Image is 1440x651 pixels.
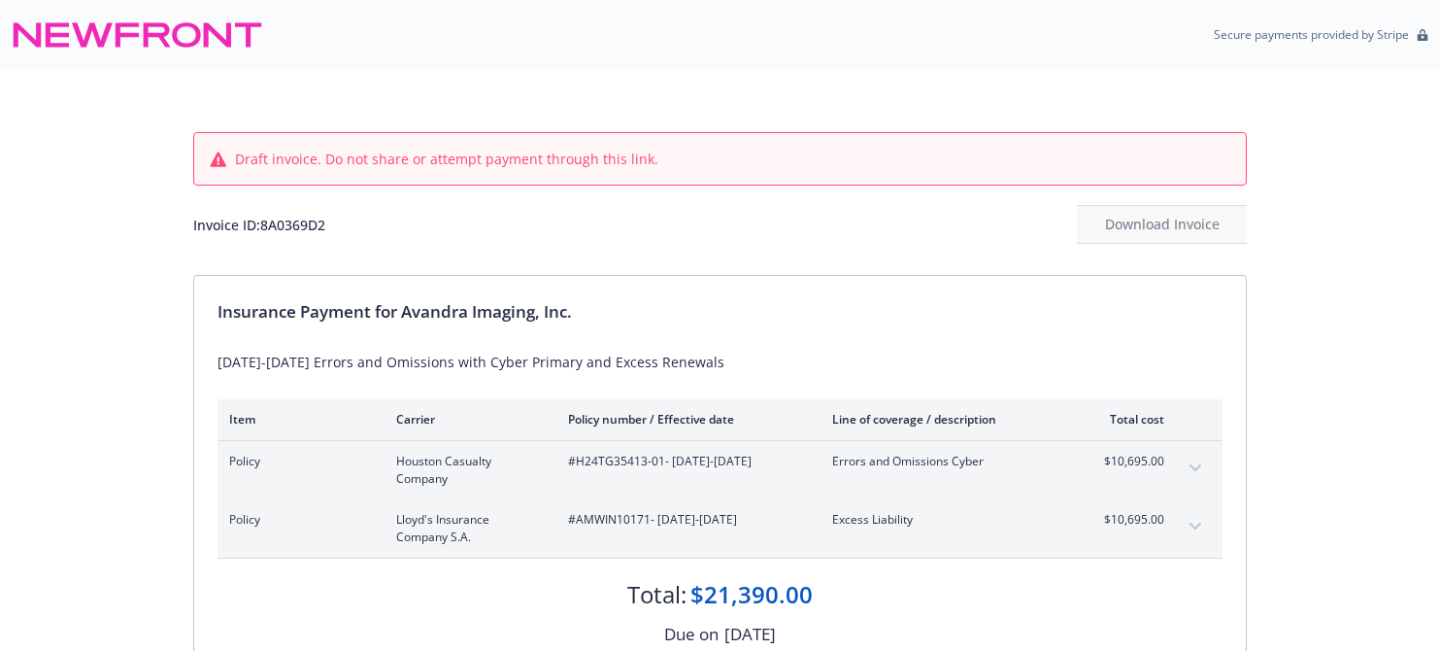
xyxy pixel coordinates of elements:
button: expand content [1180,511,1211,542]
span: Lloyd's Insurance Company S.A. [396,511,537,546]
div: Invoice ID: 8A0369D2 [193,215,325,235]
div: Total: [627,578,687,611]
span: Houston Casualty Company [396,453,537,488]
div: Download Invoice [1077,206,1247,243]
div: PolicyHouston Casualty Company#H24TG35413-01- [DATE]-[DATE]Errors and Omissions Cyber$10,695.00ex... [218,441,1222,499]
div: Insurance Payment for Avandra Imaging, Inc. [218,299,1222,325]
span: Draft invoice. Do not share or attempt payment through this link. [235,149,658,169]
div: $21,390.00 [690,578,813,611]
span: $10,695.00 [1091,511,1164,529]
span: $10,695.00 [1091,453,1164,470]
span: Policy [229,453,365,470]
p: Secure payments provided by Stripe [1214,26,1409,43]
div: Total cost [1091,411,1164,428]
button: expand content [1180,453,1211,484]
div: Policy number / Effective date [568,411,801,428]
button: Download Invoice [1077,205,1247,244]
span: #H24TG35413-01 - [DATE]-[DATE] [568,453,801,470]
div: [DATE]-[DATE] Errors and Omissions with Cyber Primary and Excess Renewals [218,352,1222,372]
div: [DATE] [724,622,776,647]
span: #AMWIN10171 - [DATE]-[DATE] [568,511,801,529]
span: Excess Liability [832,511,1060,529]
div: Item [229,411,365,428]
span: Errors and Omissions Cyber [832,453,1060,470]
div: Line of coverage / description [832,411,1060,428]
div: PolicyLloyd's Insurance Company S.A.#AMWIN10171- [DATE]-[DATE]Excess Liability$10,695.00expand co... [218,499,1222,558]
span: Policy [229,511,365,529]
div: Carrier [396,411,537,428]
div: Due on [664,622,719,647]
